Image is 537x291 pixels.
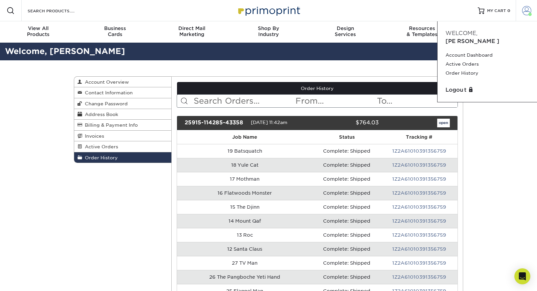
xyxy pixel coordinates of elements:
[376,95,457,107] input: To...
[392,246,446,252] a: 1Z2A61010391356759
[446,69,529,78] a: Order History
[446,60,529,69] a: Active Orders
[392,162,446,168] a: 1Z2A61010391356759
[312,119,383,127] div: $764.03
[313,144,381,158] td: Complete: Shipped
[177,172,313,186] td: 17 Mothman
[307,25,384,31] span: Design
[82,144,118,149] span: Active Orders
[82,155,118,160] span: Order History
[177,228,313,242] td: 13 Roc
[77,25,154,37] div: Cards
[177,82,458,95] a: Order History
[384,25,460,31] span: Resources
[177,130,313,144] th: Job Name
[446,30,477,36] span: Welcome,
[230,25,307,37] div: Industry
[77,21,154,43] a: BusinessCards
[313,256,381,270] td: Complete: Shipped
[74,98,171,109] a: Change Password
[177,186,313,200] td: 16 Flatwoods Monster
[74,141,171,152] a: Active Orders
[313,242,381,256] td: Complete: Shipped
[193,95,295,107] input: Search Orders...
[177,242,313,256] td: 12 Santa Claus
[180,119,251,127] div: 25915-114285-43358
[82,112,118,117] span: Address Book
[313,228,381,242] td: Complete: Shipped
[313,200,381,214] td: Complete: Shipped
[153,21,230,43] a: Direct MailMarketing
[153,25,230,37] div: Marketing
[384,21,460,43] a: Resources& Templates
[392,218,446,224] a: 1Z2A61010391356759
[82,79,129,85] span: Account Overview
[446,38,499,44] span: [PERSON_NAME]
[307,21,384,43] a: DesignServices
[74,87,171,98] a: Contact Information
[235,3,302,18] img: Primoprint
[392,274,446,280] a: 1Z2A61010391356759
[392,190,446,196] a: 1Z2A61010391356759
[313,172,381,186] td: Complete: Shipped
[295,95,376,107] input: From...
[177,270,313,284] td: 26 The Pangboche Yeti Hand
[392,148,446,154] a: 1Z2A61010391356759
[307,25,384,37] div: Services
[392,204,446,210] a: 1Z2A61010391356759
[251,120,287,125] span: [DATE] 11:42am
[177,214,313,228] td: 14 Mount Qaf
[507,8,510,13] span: 0
[514,268,530,284] div: Open Intercom Messenger
[392,260,446,266] a: 1Z2A61010391356759
[384,25,460,37] div: & Templates
[446,51,529,60] a: Account Dashboard
[446,86,529,94] a: Logout
[313,270,381,284] td: Complete: Shipped
[74,120,171,130] a: Billing & Payment Info
[27,7,92,15] input: SEARCH PRODUCTS.....
[177,256,313,270] td: 27 TV Man
[177,158,313,172] td: 18 Yule Cat
[82,122,138,128] span: Billing & Payment Info
[230,21,307,43] a: Shop ByIndustry
[437,119,450,127] a: open
[82,101,128,106] span: Change Password
[392,176,446,182] a: 1Z2A61010391356759
[82,133,104,139] span: Invoices
[77,25,154,31] span: Business
[82,90,133,95] span: Contact Information
[74,77,171,87] a: Account Overview
[313,214,381,228] td: Complete: Shipped
[313,130,381,144] th: Status
[74,152,171,163] a: Order History
[74,109,171,120] a: Address Book
[313,186,381,200] td: Complete: Shipped
[381,130,457,144] th: Tracking #
[230,25,307,31] span: Shop By
[177,144,313,158] td: 19 Batsquatch
[392,232,446,238] a: 1Z2A61010391356759
[487,8,506,14] span: MY CART
[177,200,313,214] td: 15 The Djinn
[153,25,230,31] span: Direct Mail
[74,131,171,141] a: Invoices
[313,158,381,172] td: Complete: Shipped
